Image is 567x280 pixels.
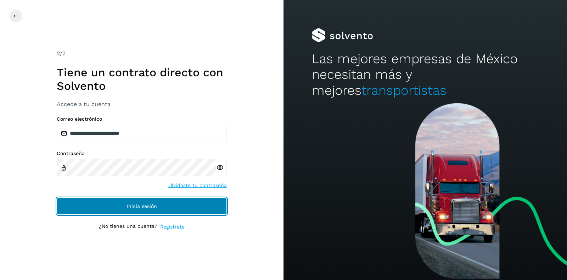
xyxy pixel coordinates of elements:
[361,83,447,98] span: transportistas
[99,223,157,231] p: ¿No tienes una cuenta?
[57,49,227,58] div: /2
[57,198,227,215] button: Inicia sesión
[57,150,227,157] label: Contraseña
[57,116,227,122] label: Correo electrónico
[127,204,157,209] span: Inicia sesión
[160,223,185,231] a: Regístrate
[168,182,227,189] a: Olvidaste tu contraseña
[57,101,227,108] h3: Accede a tu cuenta
[312,51,539,98] h2: Las mejores empresas de México necesitan más y mejores
[57,66,227,93] h1: Tiene un contrato directo con Solvento
[57,50,60,57] span: 2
